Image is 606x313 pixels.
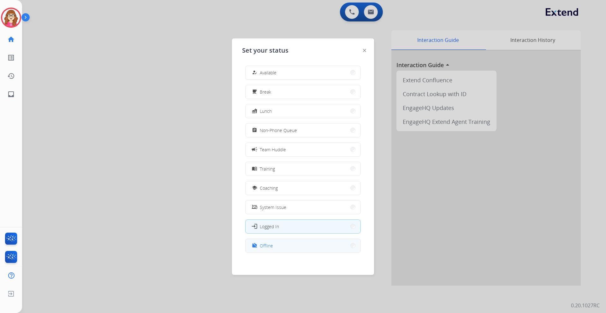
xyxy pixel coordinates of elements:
[246,239,360,252] button: Offline
[571,302,600,309] p: 0.20.1027RC
[246,162,360,176] button: Training
[252,108,257,114] mat-icon: fastfood
[246,220,360,233] button: Logged In
[260,127,297,134] span: Non-Phone Queue
[260,108,272,114] span: Lunch
[260,223,279,230] span: Logged In
[252,243,257,248] mat-icon: work_off
[7,36,15,43] mat-icon: home
[246,85,360,99] button: Break
[7,90,15,98] mat-icon: inbox
[260,146,286,153] span: Team Huddle
[252,70,257,75] mat-icon: how_to_reg
[246,143,360,156] button: Team Huddle
[246,104,360,118] button: Lunch
[246,181,360,195] button: Coaching
[246,66,360,79] button: Available
[252,166,257,171] mat-icon: menu_book
[260,185,278,191] span: Coaching
[260,69,276,76] span: Available
[251,146,258,153] mat-icon: campaign
[260,89,271,95] span: Break
[252,205,257,210] mat-icon: phonelink_off
[252,89,257,95] mat-icon: free_breakfast
[363,49,366,52] img: close-button
[251,223,258,229] mat-icon: login
[260,165,275,172] span: Training
[260,204,286,211] span: System Issue
[2,9,20,26] img: avatar
[252,185,257,191] mat-icon: school
[252,128,257,133] mat-icon: assignment
[7,72,15,80] mat-icon: history
[246,200,360,214] button: System Issue
[242,46,288,55] span: Set your status
[260,242,273,249] span: Offline
[7,54,15,61] mat-icon: list_alt
[246,124,360,137] button: Non-Phone Queue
